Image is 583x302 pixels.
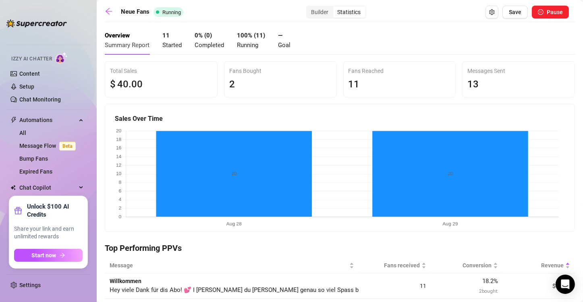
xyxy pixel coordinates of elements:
[14,207,22,215] span: gift
[19,282,41,288] a: Settings
[502,6,528,19] button: Save Flow
[19,155,48,162] a: Bump Fans
[237,41,258,49] span: Running
[547,9,563,15] span: Pause
[509,9,521,15] span: Save
[105,32,130,39] strong: Overview
[10,117,17,123] span: thunderbolt
[110,261,348,270] span: Message
[6,19,67,27] img: logo-BBDzfeDw.svg
[485,6,498,19] button: Open Exit Rules
[19,143,79,149] a: Message FlowBeta
[538,9,544,15] span: pause-circle
[121,8,149,15] strong: Neue Fans
[19,168,52,175] a: Expired Fans
[55,52,68,64] img: AI Chatter
[32,252,56,259] span: Start now
[59,142,76,151] span: Beta
[110,66,212,75] div: Total Sales
[467,79,479,90] span: 13
[333,6,365,18] div: Statistics
[105,41,149,49] span: Summary Report
[479,288,498,294] span: 2 bought
[359,258,431,273] th: Fans received
[14,249,83,262] button: Start nowarrow-right
[436,261,492,270] span: Conversion
[306,6,366,19] div: segmented control
[10,185,16,190] img: Chat Copilot
[431,258,503,273] th: Conversion
[110,278,141,284] strong: Willkommen
[19,130,26,136] a: All
[503,273,575,299] td: $40.00
[467,66,570,75] div: Messages Sent
[307,6,333,18] div: Builder
[27,203,83,219] strong: Unlock $100 AI Credits
[115,114,565,124] h5: Sales Over Time
[229,79,235,90] span: 2
[129,79,143,90] span: .00
[349,66,451,75] div: Fans Reached
[110,77,116,92] span: $
[105,7,117,17] a: arrow-left
[60,252,65,258] span: arrow-right
[556,275,575,294] div: Open Intercom Messenger
[162,32,170,39] strong: 11
[105,242,575,254] h4: Top Performing PPVs
[19,114,77,126] span: Automations
[14,225,83,241] span: Share your link and earn unlimited rewards
[105,7,113,15] span: arrow-left
[19,83,34,90] a: Setup
[508,261,564,270] span: Revenue
[105,258,359,273] th: Message
[532,6,569,19] button: Pause
[19,96,61,103] a: Chat Monitoring
[489,9,495,15] span: setting
[195,41,224,49] span: Completed
[19,70,40,77] a: Content
[278,41,290,49] span: Goal
[229,66,332,75] div: Fans Bought
[349,79,360,90] span: 11
[195,32,212,39] strong: 0 % ( 0 )
[503,258,575,273] th: Revenue
[278,32,282,39] strong: —
[364,261,420,270] span: Fans received
[359,273,431,299] td: 11
[117,79,129,90] span: 40
[237,32,265,39] strong: 100 % ( 11 )
[19,181,77,194] span: Chat Copilot
[162,41,182,49] span: Started
[482,277,498,285] span: 18.2 %
[11,55,52,63] span: Izzy AI Chatter
[162,9,181,15] span: Running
